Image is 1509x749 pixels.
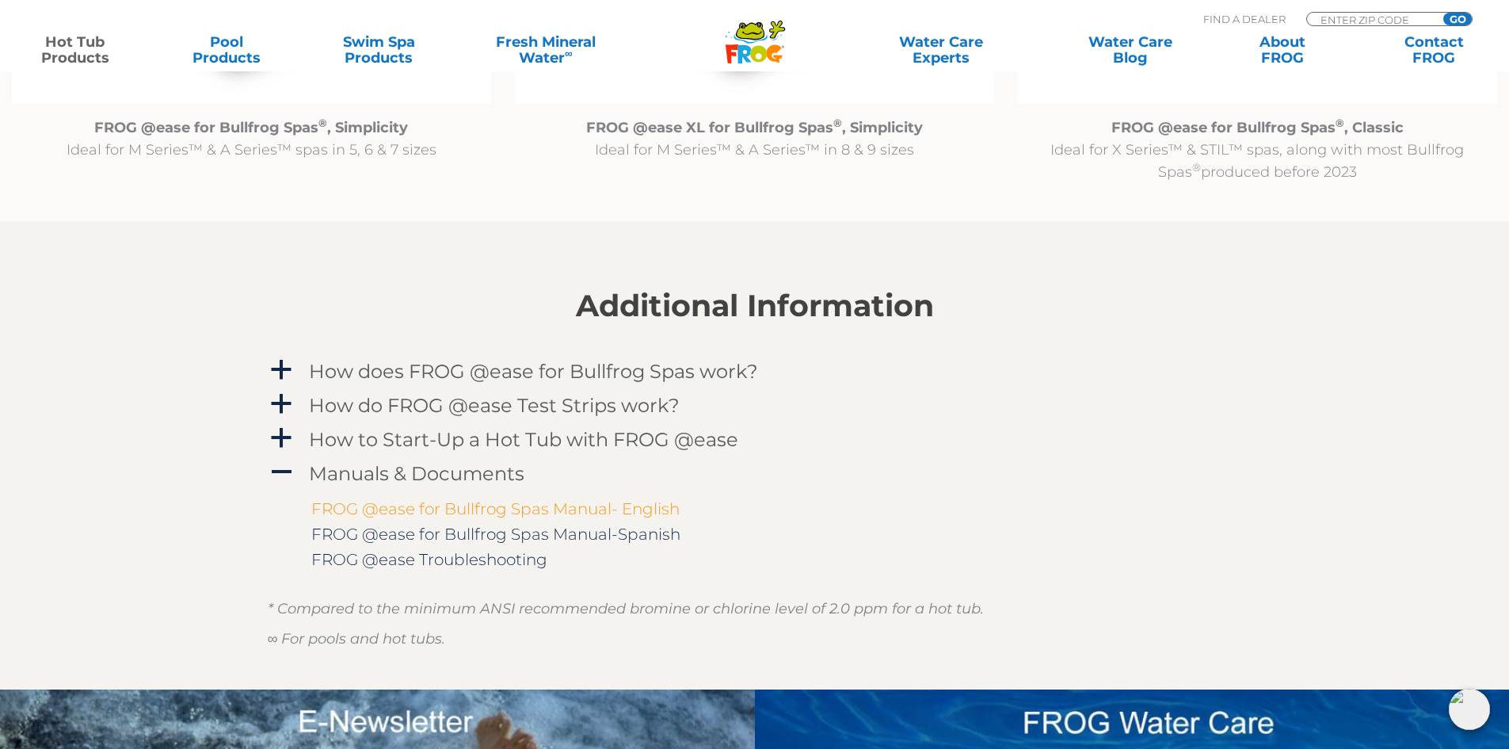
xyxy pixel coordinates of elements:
[309,463,524,484] h4: Manuals & Documents
[268,425,1242,454] a: a How to Start-Up a Hot Tub with FROG @ease
[269,358,293,382] span: a
[269,392,293,416] span: a
[833,117,842,129] sup: ®
[320,34,438,66] a: Swim SpaProducts
[1336,117,1344,129] sup: ®
[586,119,923,136] strong: FROG @ease XL for Bullfrog Spas , Simplicity
[1449,689,1490,730] img: openIcon
[309,429,738,450] h4: How to Start-Up a Hot Tub with FROG @ease
[268,289,1242,323] h2: Additional Information
[269,460,293,484] span: A
[12,117,491,161] p: Ideal for M Series™ & A Series™ spas in 5, 6 & 7 sizes
[1203,12,1286,26] p: Find A Dealer
[268,357,1242,386] a: a How does FROG @ease for Bullfrog Spas work?
[311,499,680,518] a: FROG @ease for Bullfrog Spas Manual- English
[168,34,286,66] a: PoolProducts
[565,47,573,59] sup: ∞
[16,34,134,66] a: Hot TubProducts
[268,391,1242,420] a: a How do FROG @ease Test Strips work?
[1375,34,1493,66] a: ContactFROG
[1018,117,1497,183] p: Ideal for X Series™ & STIL™ spas, along with most Bullfrog Spas produced before 2023
[318,117,327,129] sup: ®
[1192,161,1201,174] sup: ®
[268,459,1242,488] a: A Manuals & Documents
[1319,13,1426,26] input: Zip Code Form
[309,361,758,382] h4: How does FROG @ease for Bullfrog Spas work?
[268,630,446,648] em: ∞ For pools and hot tubs.
[1443,13,1472,25] input: GO
[1223,34,1341,66] a: AboutFROG
[1111,119,1404,136] strong: FROG @ease for Bullfrog Spas , Classic
[94,119,408,136] strong: FROG @ease for Bullfrog Spas , Simplicity
[269,426,293,450] span: a
[311,550,547,569] a: FROG @ease Troubleshooting
[515,117,994,161] p: Ideal for M Series™ & A Series™ in 8 & 9 sizes
[471,34,619,66] a: Fresh MineralWater∞
[268,600,984,617] em: * Compared to the minimum ANSI recommended bromine or chlorine level of 2.0 ppm for a hot tub.
[845,34,1037,66] a: Water CareExperts
[1071,34,1189,66] a: Water CareBlog
[309,395,680,416] h4: How do FROG @ease Test Strips work?
[311,525,680,544] a: FROG @ease for Bullfrog Spas Manual-Spanish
